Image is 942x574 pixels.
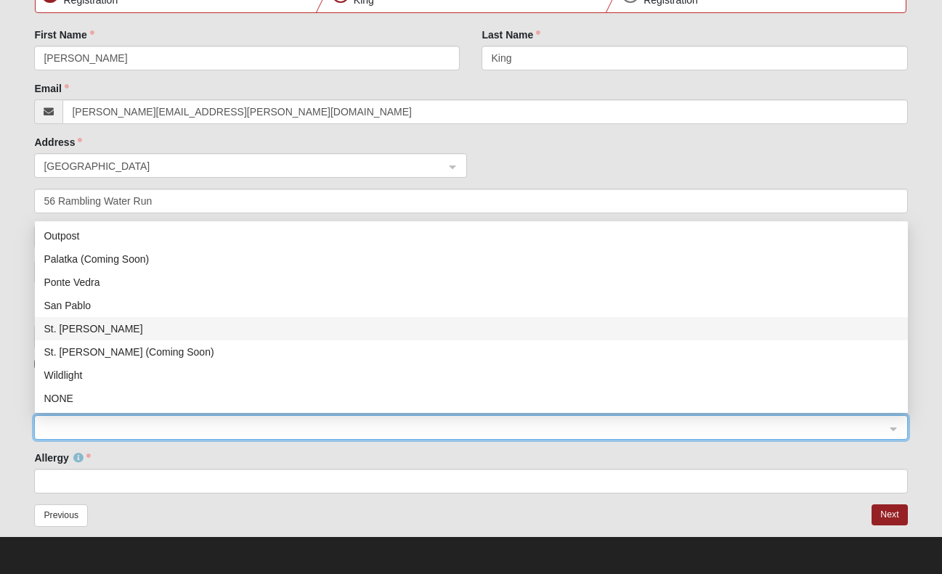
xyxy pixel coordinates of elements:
[34,451,90,465] label: Allergy
[34,504,88,527] button: Previous
[35,224,908,247] div: Outpost
[35,247,908,271] div: Palatka (Coming Soon)
[34,397,81,411] label: Campus
[44,298,899,313] div: San Pablo
[35,317,908,340] div: St. Johns
[34,28,907,536] form: Please select the campus that you regularly attend.
[44,344,899,360] div: St. [PERSON_NAME] (Coming Soon)
[35,387,908,410] div: NONE
[34,189,907,213] input: Address Line 1
[44,367,899,383] div: Wildlight
[872,504,907,525] button: Next
[35,364,908,387] div: Wildlight
[44,228,899,244] div: Outpost
[34,224,907,249] input: Address Line 2
[34,260,467,284] input: City
[34,359,44,369] input: Give your consent to receive SMS messages by simply checking the box.
[34,28,94,42] label: First Name
[35,271,908,294] div: Ponte Vedra
[34,81,68,96] label: Email
[44,321,899,337] div: St. [PERSON_NAME]
[35,340,908,364] div: St. Augustine (Coming Soon)
[44,158,431,174] span: United States
[44,390,899,406] div: NONE
[44,251,899,267] div: Palatka (Coming Soon)
[482,28,540,42] label: Last Name
[35,294,908,317] div: San Pablo
[44,274,899,290] div: Ponte Vedra
[34,306,107,321] label: Mobile Phone
[34,135,82,149] label: Address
